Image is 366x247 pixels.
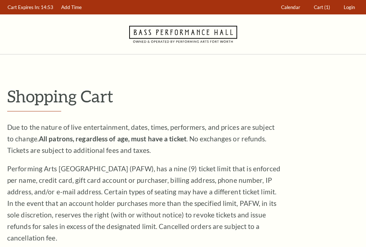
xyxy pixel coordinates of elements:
[7,123,275,154] span: Due to the nature of live entertainment, dates, times, performers, and prices are subject to chan...
[344,4,355,10] span: Login
[8,4,40,10] span: Cart Expires In:
[7,87,359,105] p: Shopping Cart
[324,4,330,10] span: (1)
[314,4,323,10] span: Cart
[340,0,358,14] a: Login
[58,0,85,14] a: Add Time
[311,0,334,14] a: Cart (1)
[278,0,304,14] a: Calendar
[281,4,300,10] span: Calendar
[39,134,186,143] strong: All patrons, regardless of age, must have a ticket
[41,4,53,10] span: 14:53
[7,163,281,244] p: Performing Arts [GEOGRAPHIC_DATA] (PAFW), has a nine (9) ticket limit that is enforced per name, ...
